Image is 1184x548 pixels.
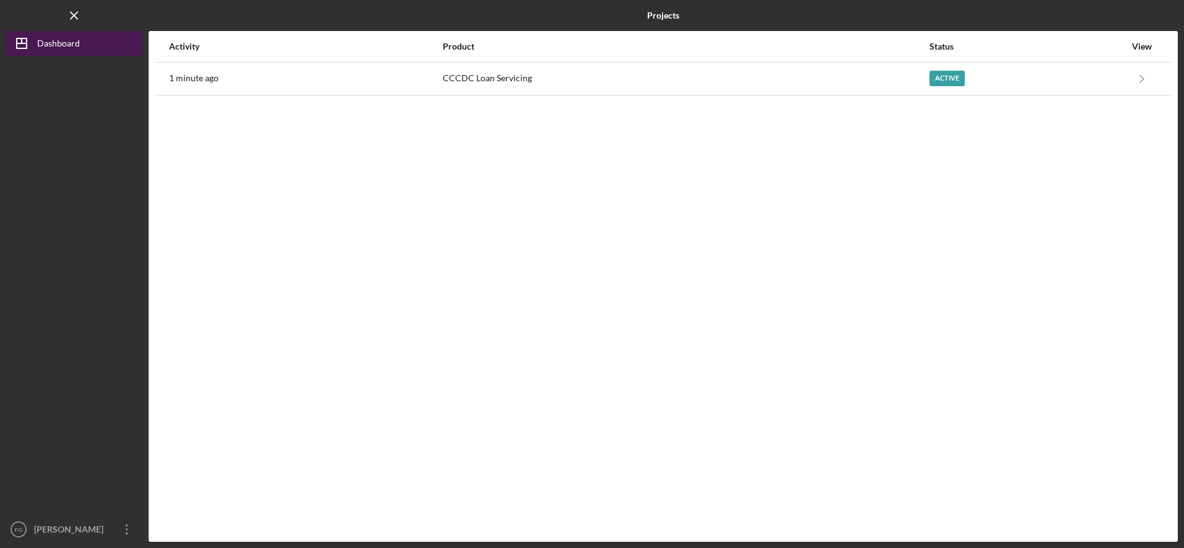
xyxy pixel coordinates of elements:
[929,71,965,86] div: Active
[443,42,928,51] div: Product
[14,526,22,533] text: FG
[6,31,142,56] button: Dashboard
[169,42,442,51] div: Activity
[1126,42,1157,51] div: View
[31,517,111,545] div: [PERSON_NAME]
[169,73,219,83] time: 2025-09-15 16:55
[929,42,1125,51] div: Status
[6,517,142,542] button: FG[PERSON_NAME]
[443,63,928,94] div: CCCDC Loan Servicing
[647,11,679,20] b: Projects
[37,31,80,59] div: Dashboard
